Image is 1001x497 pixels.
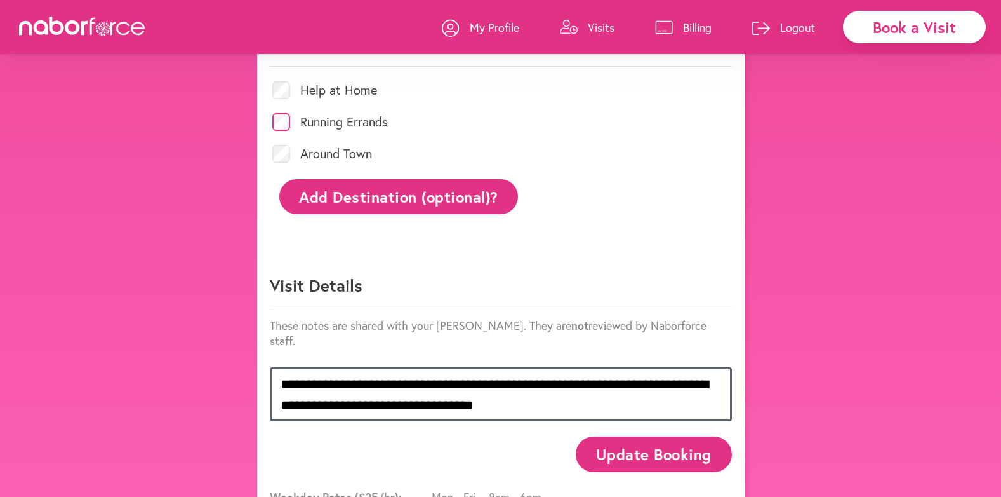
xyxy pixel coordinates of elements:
[270,275,732,306] p: Visit Details
[752,8,815,46] a: Logout
[300,84,377,97] label: Help at Home
[683,20,712,35] p: Billing
[560,8,614,46] a: Visits
[279,179,519,214] button: Add Destination (optional)?
[470,20,519,35] p: My Profile
[300,147,372,160] label: Around Town
[843,11,986,43] div: Book a Visit
[300,116,388,128] label: Running Errands
[571,318,588,333] strong: not
[442,8,519,46] a: My Profile
[588,20,614,35] p: Visits
[270,318,732,348] p: These notes are shared with your [PERSON_NAME]. They are reviewed by Naborforce staff.
[576,437,731,472] button: Update Booking
[655,8,712,46] a: Billing
[780,20,815,35] p: Logout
